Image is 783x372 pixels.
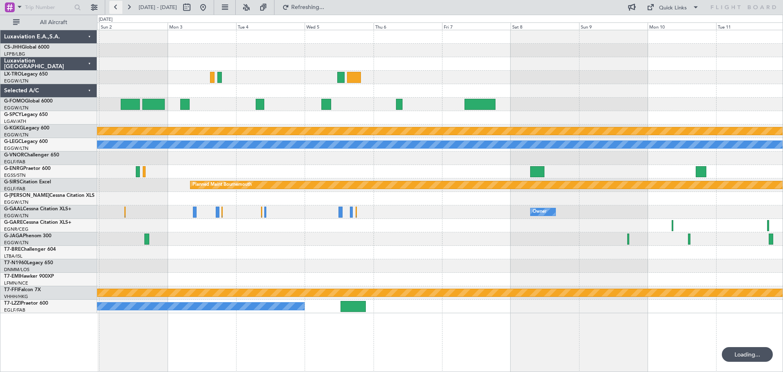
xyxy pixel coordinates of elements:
[4,105,29,111] a: EGGW/LTN
[4,180,20,185] span: G-SIRS
[25,1,72,13] input: Trip Number
[9,16,88,29] button: All Aircraft
[4,301,48,306] a: T7-LZZIPraetor 600
[4,45,22,50] span: CS-JHH
[4,153,24,158] span: G-VNOR
[4,193,49,198] span: G-[PERSON_NAME]
[4,112,48,117] a: G-SPCYLegacy 650
[4,234,23,238] span: G-JAGA
[305,22,373,30] div: Wed 5
[4,139,22,144] span: G-LEGC
[4,267,29,273] a: DNMM/LOS
[4,294,28,300] a: VHHH/HKG
[168,22,236,30] div: Mon 3
[4,261,27,265] span: T7-N1960
[99,22,168,30] div: Sun 2
[4,132,29,138] a: EGGW/LTN
[4,186,25,192] a: EGLF/FAB
[4,226,29,232] a: EGNR/CEG
[4,139,48,144] a: G-LEGCLegacy 600
[4,166,51,171] a: G-ENRGPraetor 600
[139,4,177,11] span: [DATE] - [DATE]
[4,153,59,158] a: G-VNORChallenger 650
[4,172,26,178] a: EGSS/STN
[4,287,41,292] a: T7-FFIFalcon 7X
[4,99,25,104] span: G-FOMO
[4,126,23,131] span: G-KGKG
[4,247,56,252] a: T7-BREChallenger 604
[236,22,305,30] div: Tue 4
[643,1,703,14] button: Quick Links
[99,16,113,23] div: [DATE]
[4,220,23,225] span: G-GARE
[4,307,25,313] a: EGLF/FAB
[374,22,442,30] div: Thu 6
[291,4,325,10] span: Refreshing...
[511,22,579,30] div: Sat 8
[4,274,20,279] span: T7-EMI
[4,78,29,84] a: EGGW/LTN
[4,220,71,225] a: G-GARECessna Citation XLS+
[4,145,29,151] a: EGGW/LTN
[4,247,21,252] span: T7-BRE
[4,126,49,131] a: G-KGKGLegacy 600
[722,347,773,362] div: Loading...
[4,207,71,212] a: G-GAALCessna Citation XLS+
[4,234,51,238] a: G-JAGAPhenom 300
[442,22,511,30] div: Fri 7
[533,206,546,218] div: Owner
[4,112,22,117] span: G-SPCY
[4,45,49,50] a: CS-JHHGlobal 6000
[4,72,22,77] span: LX-TRO
[4,193,95,198] a: G-[PERSON_NAME]Cessna Citation XLS
[4,166,23,171] span: G-ENRG
[4,253,22,259] a: LTBA/ISL
[4,180,51,185] a: G-SIRSCitation Excel
[4,301,21,306] span: T7-LZZI
[21,20,86,25] span: All Aircraft
[4,280,28,286] a: LFMN/NCE
[4,51,25,57] a: LFPB/LBG
[4,118,26,125] a: LGAV/ATH
[579,22,648,30] div: Sun 9
[659,4,687,12] div: Quick Links
[279,1,327,14] button: Refreshing...
[4,213,29,219] a: EGGW/LTN
[4,72,48,77] a: LX-TROLegacy 650
[4,207,23,212] span: G-GAAL
[4,240,29,246] a: EGGW/LTN
[4,199,29,205] a: EGGW/LTN
[4,274,54,279] a: T7-EMIHawker 900XP
[192,179,252,191] div: Planned Maint Bournemouth
[648,22,716,30] div: Mon 10
[4,159,25,165] a: EGLF/FAB
[4,99,53,104] a: G-FOMOGlobal 6000
[4,261,53,265] a: T7-N1960Legacy 650
[4,287,18,292] span: T7-FFI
